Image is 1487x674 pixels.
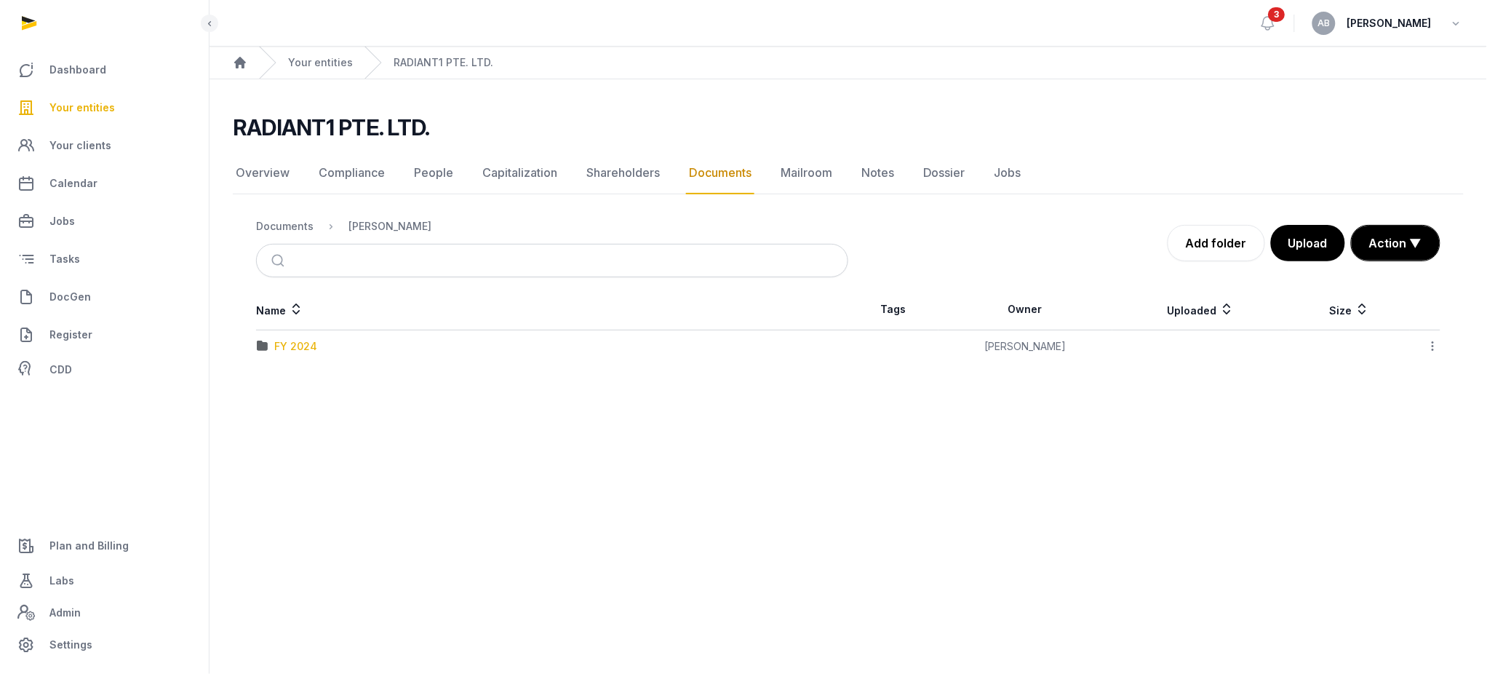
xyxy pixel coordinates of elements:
[1352,226,1440,261] button: Action ▼
[348,219,431,234] div: [PERSON_NAME]
[316,152,388,194] a: Compliance
[49,61,106,79] span: Dashboard
[49,175,97,192] span: Calendar
[1269,7,1285,22] span: 3
[938,330,1112,363] td: [PERSON_NAME]
[686,152,754,194] a: Documents
[1318,19,1331,28] span: AB
[12,355,197,384] a: CDD
[12,242,197,277] a: Tasks
[583,152,663,194] a: Shareholders
[12,128,197,163] a: Your clients
[858,152,897,194] a: Notes
[778,152,835,194] a: Mailroom
[49,537,129,555] span: Plan and Billing
[12,90,197,125] a: Your entities
[12,563,197,598] a: Labs
[49,213,75,230] span: Jobs
[938,289,1112,330] th: Owner
[12,528,197,563] a: Plan and Billing
[233,152,292,194] a: Overview
[210,47,1487,79] nav: Breadcrumb
[49,99,115,116] span: Your entities
[920,152,968,194] a: Dossier
[257,341,268,352] img: folder.svg
[233,114,430,140] h2: RADIANT1 PTE. LTD.
[12,317,197,352] a: Register
[411,152,456,194] a: People
[233,152,1464,194] nav: Tabs
[49,250,80,268] span: Tasks
[1312,12,1336,35] button: AB
[274,339,317,354] div: FY 2024
[12,204,197,239] a: Jobs
[256,209,848,244] nav: Breadcrumb
[1289,289,1410,330] th: Size
[1168,225,1265,261] a: Add folder
[1347,15,1432,32] span: [PERSON_NAME]
[394,55,493,70] a: RADIANT1 PTE. LTD.
[288,55,353,70] a: Your entities
[49,604,81,622] span: Admin
[12,279,197,314] a: DocGen
[12,598,197,627] a: Admin
[12,52,197,87] a: Dashboard
[12,166,197,201] a: Calendar
[479,152,560,194] a: Capitalization
[49,326,92,344] span: Register
[49,361,72,378] span: CDD
[1112,289,1289,330] th: Uploaded
[49,288,91,306] span: DocGen
[49,572,74,590] span: Labs
[256,219,314,234] div: Documents
[49,137,111,154] span: Your clients
[848,289,938,330] th: Tags
[256,289,848,330] th: Name
[992,152,1024,194] a: Jobs
[49,636,92,654] span: Settings
[263,245,297,277] button: Submit
[1271,225,1345,261] button: Upload
[12,627,197,662] a: Settings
